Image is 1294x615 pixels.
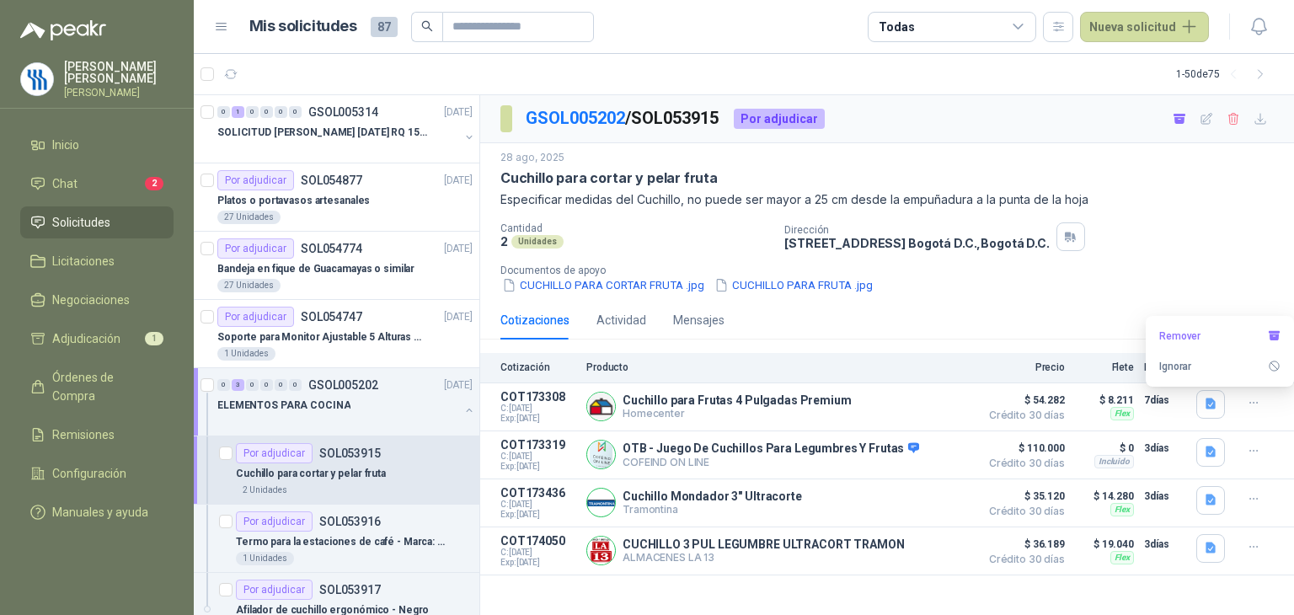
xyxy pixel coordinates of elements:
span: C: [DATE] [500,500,576,510]
a: Órdenes de Compra [20,361,174,412]
div: 1 - 50 de 75 [1176,61,1274,88]
div: 0 [217,379,230,391]
p: $ 8.211 [1075,390,1134,410]
p: Soporte para Monitor Ajustable 5 Alturas Mini [217,329,427,345]
button: Ignorar [1152,353,1287,380]
img: Logo peakr [20,20,106,40]
a: Por adjudicarSOL054747[DATE] Soporte para Monitor Ajustable 5 Alturas Mini1 Unidades [194,300,479,368]
p: SOL053917 [319,584,381,596]
p: $ 0 [1075,438,1134,458]
div: Cotizaciones [500,311,569,329]
a: Negociaciones [20,284,174,316]
a: Configuración [20,457,174,489]
p: COT173436 [500,486,576,500]
p: COT174050 [500,534,576,548]
span: Licitaciones [52,252,115,270]
p: Platos o portavasos artesanales [217,193,370,209]
span: Inicio [52,136,79,154]
div: Por adjudicar [236,443,313,463]
p: Dirección [784,224,1049,236]
div: Todas [879,18,914,36]
p: ALMACENES LA 13 [623,551,904,564]
p: $ 14.280 [1075,486,1134,506]
div: Flex [1110,551,1134,564]
span: Chat [52,174,78,193]
p: Cuchillo Mondador 3" Ultracorte [623,489,802,503]
p: Homecenter [623,407,852,420]
span: Adjudicación [52,329,120,348]
p: Entrega [1144,361,1186,373]
p: [PERSON_NAME] [PERSON_NAME] [64,61,174,84]
a: Por adjudicarSOL053916Termo para la estaciones de café - Marca: UNIVERSAL1 Unidades [194,505,479,573]
p: Precio [981,361,1065,373]
p: 3 días [1144,438,1186,458]
img: Company Logo [21,63,53,95]
a: GSOL005202 [526,108,625,128]
p: Cuchillo para cortar y pelar fruta [236,466,386,482]
a: 0 3 0 0 0 0 GSOL005202[DATE] ELEMENTOS PARA COCINA [217,375,476,429]
p: Cotización [500,361,576,373]
div: 3 [232,379,244,391]
span: $ 54.282 [981,390,1065,410]
p: / SOL053915 [526,105,720,131]
p: COFEIND ON LINE [623,456,919,468]
p: GSOL005202 [308,379,378,391]
p: Producto [586,361,970,373]
img: Company Logo [587,441,615,468]
p: Bandeja en fique de Guacamayas o similar [217,261,414,277]
a: Manuales y ayuda [20,496,174,528]
p: SOL053916 [319,516,381,527]
p: [DATE] [444,309,473,325]
span: C: [DATE] [500,548,576,558]
p: 7 días [1144,390,1186,410]
div: 0 [275,379,287,391]
span: Manuales y ayuda [52,503,148,521]
a: Por adjudicarSOL053915Cuchillo para cortar y pelar fruta2 Unidades [194,436,479,505]
div: 0 [289,379,302,391]
div: 0 [246,106,259,118]
span: Crédito 30 días [981,458,1065,468]
a: 0 1 0 0 0 0 GSOL005314[DATE] SOLICITUD [PERSON_NAME] [DATE] RQ 15250 [217,102,476,156]
p: [DATE] [444,173,473,189]
p: Tramontina [623,503,802,516]
p: ELEMENTOS PARA COCINA [217,398,350,414]
div: 0 [217,106,230,118]
p: Especificar medidas del Cuchillo, no puede ser mayor a 25 cm desde la empuñadura a la punta de la... [500,190,1274,209]
div: Por adjudicar [217,238,294,259]
a: Remisiones [20,419,174,451]
div: Por adjudicar [734,109,825,129]
div: 2 Unidades [236,484,294,497]
p: [DATE] [444,104,473,120]
span: Solicitudes [52,213,110,232]
p: CUCHILLO 3 PUL LEGUMBRE ULTRACORT TRAMON [623,537,904,551]
div: 27 Unidades [217,211,281,224]
p: OTB - Juego De Cuchillos Para Legumbres Y Frutas [623,441,919,457]
div: Mensajes [673,311,725,329]
p: Cuchillo para Frutas 4 Pulgadas Premium [623,393,852,407]
div: 1 Unidades [236,552,294,565]
div: 0 [260,379,273,391]
img: Company Logo [587,537,615,564]
p: Termo para la estaciones de café - Marca: UNIVERSAL [236,534,446,550]
a: Por adjudicarSOL054877[DATE] Platos o portavasos artesanales27 Unidades [194,163,479,232]
p: COT173319 [500,438,576,452]
button: Nueva solicitud [1080,12,1209,42]
p: SOLICITUD [PERSON_NAME] [DATE] RQ 15250 [217,125,427,141]
div: Flex [1110,407,1134,420]
span: Configuración [52,464,126,483]
p: 3 días [1144,534,1186,554]
button: Remover [1152,323,1287,350]
a: Por adjudicarSOL054774[DATE] Bandeja en fique de Guacamayas o similar27 Unidades [194,232,479,300]
div: Por adjudicar [236,580,313,600]
p: 2 [500,234,508,249]
span: Crédito 30 días [981,410,1065,420]
p: [PERSON_NAME] [64,88,174,98]
a: Solicitudes [20,206,174,238]
p: SOL054774 [301,243,362,254]
span: $ 35.120 [981,486,1065,506]
div: 0 [246,379,259,391]
p: Cuchillo para cortar y pelar fruta [500,169,718,187]
p: [DATE] [444,377,473,393]
p: 3 días [1144,486,1186,506]
div: Por adjudicar [217,170,294,190]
